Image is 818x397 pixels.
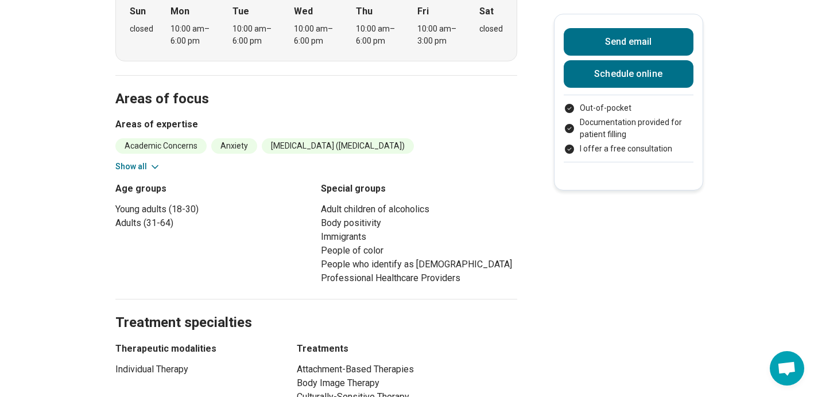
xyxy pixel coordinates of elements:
button: Send email [564,28,693,56]
li: Adults (31-64) [115,216,312,230]
li: People who identify as [DEMOGRAPHIC_DATA] [321,258,517,271]
div: 10:00 am – 3:00 pm [417,23,462,47]
strong: Fri [417,5,429,18]
div: 10:00 am – 6:00 pm [294,23,338,47]
li: I offer a free consultation [564,143,693,155]
ul: Payment options [564,102,693,155]
strong: Sat [479,5,494,18]
h3: Treatments [297,342,517,356]
li: Professional Healthcare Providers [321,271,517,285]
h3: Age groups [115,182,312,196]
li: Academic Concerns [115,138,207,154]
strong: Wed [294,5,313,18]
strong: Tue [232,5,249,18]
a: Open chat [770,351,804,386]
div: 10:00 am – 6:00 pm [170,23,215,47]
li: Individual Therapy [115,363,276,376]
li: [MEDICAL_DATA] ([MEDICAL_DATA]) [262,138,414,154]
li: People of color [321,244,517,258]
h3: Special groups [321,182,517,196]
li: Documentation provided for patient filling [564,116,693,141]
div: closed [479,23,503,35]
li: Anxiety [211,138,257,154]
h3: Therapeutic modalities [115,342,276,356]
li: Out-of-pocket [564,102,693,114]
li: Attachment-Based Therapies [297,363,517,376]
li: Adult children of alcoholics [321,203,517,216]
button: Show all [115,161,161,173]
strong: Thu [356,5,373,18]
strong: Mon [170,5,189,18]
li: Body Image Therapy [297,376,517,390]
li: Body positivity [321,216,517,230]
div: 10:00 am – 6:00 pm [232,23,277,47]
strong: Sun [130,5,146,18]
h2: Treatment specialties [115,286,517,333]
li: Immigrants [321,230,517,244]
a: Schedule online [564,60,693,88]
div: 10:00 am – 6:00 pm [356,23,400,47]
li: Young adults (18-30) [115,203,312,216]
div: closed [130,23,153,35]
h3: Areas of expertise [115,118,517,131]
h2: Areas of focus [115,62,517,109]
